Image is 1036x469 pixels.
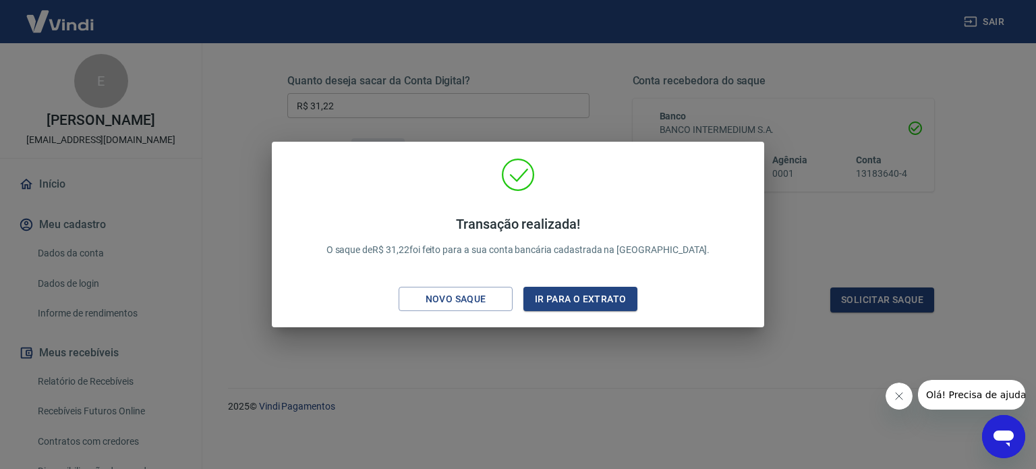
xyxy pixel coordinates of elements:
[982,415,1025,458] iframe: Botão para abrir a janela de mensagens
[886,383,913,410] iframe: Fechar mensagem
[326,216,710,232] h4: Transação realizada!
[326,216,710,257] p: O saque de R$ 31,22 foi feito para a sua conta bancária cadastrada na [GEOGRAPHIC_DATA].
[918,380,1025,410] iframe: Mensagem da empresa
[399,287,513,312] button: Novo saque
[409,291,502,308] div: Novo saque
[523,287,637,312] button: Ir para o extrato
[8,9,113,20] span: Olá! Precisa de ajuda?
